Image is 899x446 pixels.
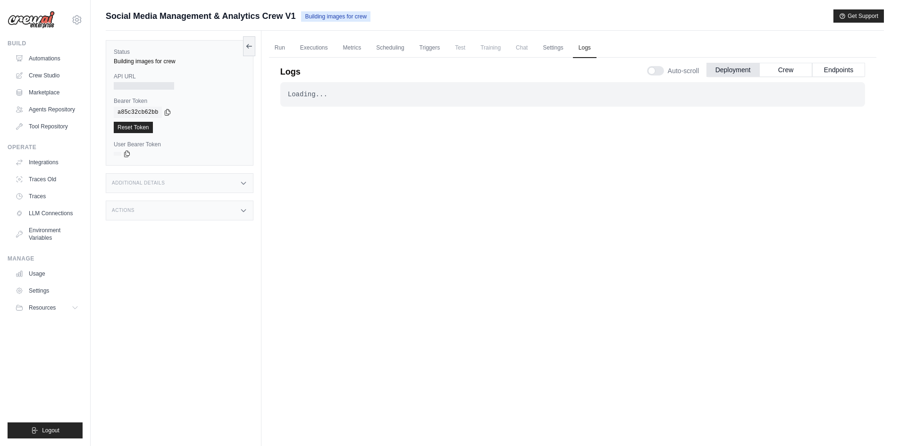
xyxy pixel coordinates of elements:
div: Operate [8,143,83,151]
button: Get Support [833,9,884,23]
label: User Bearer Token [114,141,245,148]
button: Logout [8,422,83,438]
span: Test [449,38,471,57]
a: Integrations [11,155,83,170]
label: Bearer Token [114,97,245,105]
div: Manage [8,255,83,262]
label: Status [114,48,245,56]
a: Tool Repository [11,119,83,134]
a: Reset Token [114,122,153,133]
code: a85c32cb62bb [114,107,162,118]
a: LLM Connections [11,206,83,221]
a: Settings [537,38,569,58]
label: API URL [114,73,245,80]
a: Scheduling [370,38,410,58]
span: Social Media Management & Analytics Crew V1 [106,9,295,23]
a: Logs [573,38,597,58]
iframe: Chat Widget [852,401,899,446]
h3: Actions [112,208,134,213]
button: Resources [11,300,83,315]
button: Deployment [706,63,759,77]
a: Traces Old [11,172,83,187]
a: Executions [294,38,334,58]
a: Triggers [414,38,446,58]
a: Automations [11,51,83,66]
a: Settings [11,283,83,298]
span: Resources [29,304,56,311]
div: Loading... [288,90,857,99]
button: Endpoints [812,63,865,77]
p: Logs [280,65,301,78]
a: Environment Variables [11,223,83,245]
span: Chat is not available until the deployment is complete [510,38,533,57]
a: Usage [11,266,83,281]
button: Crew [759,63,812,77]
span: Training is not available until the deployment is complete [475,38,506,57]
a: Traces [11,189,83,204]
a: Run [269,38,291,58]
div: Building images for crew [114,58,245,65]
span: Building images for crew [301,11,370,22]
a: Agents Repository [11,102,83,117]
span: Auto-scroll [668,66,699,76]
div: Build [8,40,83,47]
a: Crew Studio [11,68,83,83]
a: Marketplace [11,85,83,100]
span: Logout [42,427,59,434]
a: Metrics [337,38,367,58]
h3: Additional Details [112,180,165,186]
img: Logo [8,11,55,29]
